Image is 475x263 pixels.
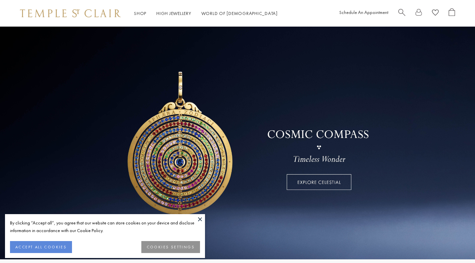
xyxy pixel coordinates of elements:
a: Schedule An Appointment [339,9,388,15]
a: ShopShop [134,10,146,16]
nav: Main navigation [134,9,278,18]
button: COOKIES SETTINGS [141,241,200,253]
a: View Wishlist [432,8,439,19]
a: High JewelleryHigh Jewellery [156,10,191,16]
img: Temple St. Clair [20,9,121,17]
a: Open Shopping Bag [449,8,455,19]
iframe: Gorgias live chat messenger [442,232,468,256]
a: World of [DEMOGRAPHIC_DATA]World of [DEMOGRAPHIC_DATA] [201,10,278,16]
a: Search [398,8,405,19]
button: ACCEPT ALL COOKIES [10,241,72,253]
div: By clicking “Accept all”, you agree that our website can store cookies on your device and disclos... [10,219,200,234]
